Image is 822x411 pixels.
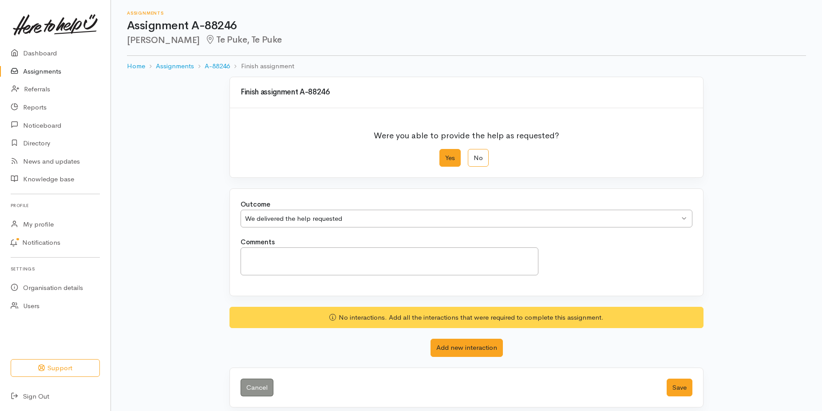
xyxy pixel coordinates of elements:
button: Add new interaction [431,339,503,357]
a: A-88246 [205,61,230,71]
div: No interactions. Add all the interactions that were required to complete this assignment. [229,307,703,329]
label: Outcome [241,200,270,210]
h2: [PERSON_NAME] [127,35,806,45]
h3: Finish assignment A-88246 [241,88,692,97]
li: Finish assignment [230,61,294,71]
a: Cancel [241,379,273,397]
h6: Assignments [127,11,806,16]
p: Were you able to provide the help as requested? [374,124,559,142]
a: Assignments [156,61,194,71]
span: Te Puke, Te Puke [205,34,282,45]
a: Home [127,61,145,71]
label: No [468,149,489,167]
h1: Assignment A-88246 [127,20,806,32]
h6: Profile [11,200,100,211]
div: We delivered the help requested [245,214,680,224]
nav: breadcrumb [127,56,806,77]
label: Yes [439,149,461,167]
button: Support [11,359,100,377]
button: Save [667,379,692,397]
label: Comments [241,237,275,247]
h6: Settings [11,263,100,275]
